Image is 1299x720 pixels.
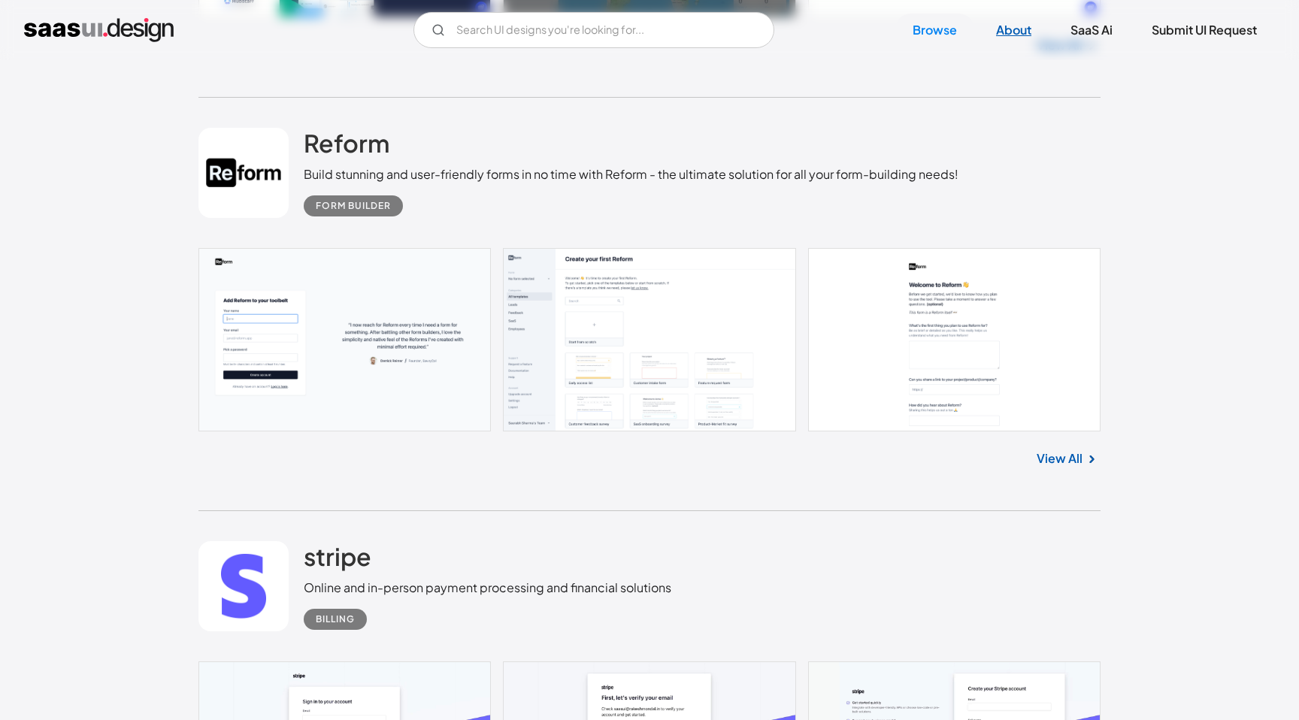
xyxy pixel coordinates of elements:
a: Submit UI Request [1134,14,1275,47]
h2: Reform [304,128,389,158]
a: SaaS Ai [1052,14,1131,47]
a: About [978,14,1049,47]
form: Email Form [413,12,774,48]
a: home [24,18,174,42]
a: Reform [304,128,389,165]
div: Build stunning and user-friendly forms in no time with Reform - the ultimate solution for all you... [304,165,958,183]
div: Online and in-person payment processing and financial solutions [304,579,671,597]
div: Billing [316,610,355,628]
a: View All [1037,449,1082,467]
a: Browse [895,14,975,47]
h2: stripe [304,541,371,571]
div: Form Builder [316,197,391,215]
input: Search UI designs you're looking for... [413,12,774,48]
a: stripe [304,541,371,579]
